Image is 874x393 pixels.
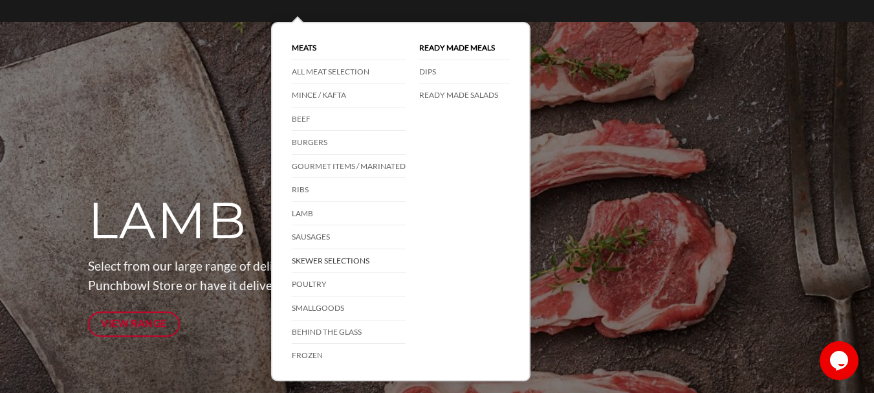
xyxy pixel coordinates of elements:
a: Burgers [292,131,406,155]
a: Poultry [292,273,406,297]
a: Smallgoods [292,297,406,320]
span: Select from our large range of delicious Order online & collect from our Punchbowl Store or have ... [88,258,506,293]
a: DIPS [419,60,510,84]
a: Beef [292,107,406,131]
a: View Range [88,311,180,337]
a: All Meat Selection [292,60,406,84]
a: Ready Made Salads [419,84,510,107]
a: Mince / Kafta [292,84,406,107]
span: View Range [101,315,167,331]
a: Lamb [292,202,406,226]
a: Skewer Selections [292,249,406,273]
a: Behind The Glass [292,320,406,344]
a: Frozen [292,344,406,367]
iframe: chat widget [820,341,861,380]
span: LAMB [88,190,248,252]
a: Ready Made Meals [419,36,510,60]
a: Sausages [292,225,406,249]
a: Gourmet Items / Marinated [292,155,406,179]
a: Meats [292,36,406,60]
a: Ribs [292,178,406,202]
